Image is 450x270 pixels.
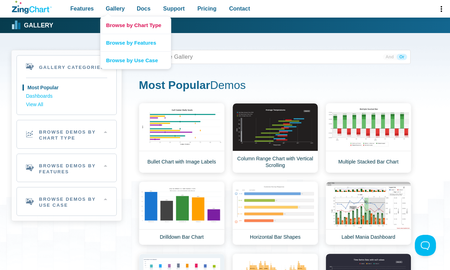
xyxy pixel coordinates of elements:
a: ZingChart Logo. Click to return to the homepage [12,1,52,14]
span: Or [397,54,407,60]
span: Gallery [106,4,125,13]
h2: Browse Demos By Use Case [17,187,116,216]
strong: Gallery [24,22,53,29]
a: Most Popular [26,84,107,92]
span: Features [70,4,94,13]
strong: Most Popular [139,79,210,91]
a: Column Range Chart with Vertical Scrolling [232,103,318,173]
a: Browse by Features [101,34,171,51]
span: Pricing [197,4,216,13]
h1: Demos [139,78,411,94]
a: Multiple Stacked Bar Chart [326,103,411,173]
a: View All [26,101,107,109]
a: Browse by Use Case [101,51,171,69]
h2: Browse Demos By Features [17,154,116,182]
a: Dashboards [26,92,107,101]
a: Horizontal Bar Shapes [232,181,318,245]
a: Label Mania Dashboard [326,181,411,245]
h2: Gallery Categories [17,56,116,78]
a: Drilldown Bar Chart [139,181,225,245]
a: Gallery [12,20,53,31]
span: Support [163,4,185,13]
a: Browse by Chart Type [101,17,171,34]
span: Docs [137,4,150,13]
a: Bullet Chart with Image Labels [139,103,225,173]
iframe: Toggle Customer Support [415,235,436,256]
span: And [383,54,397,60]
h2: Browse Demos By Chart Type [17,120,116,148]
span: Contact [229,4,250,13]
